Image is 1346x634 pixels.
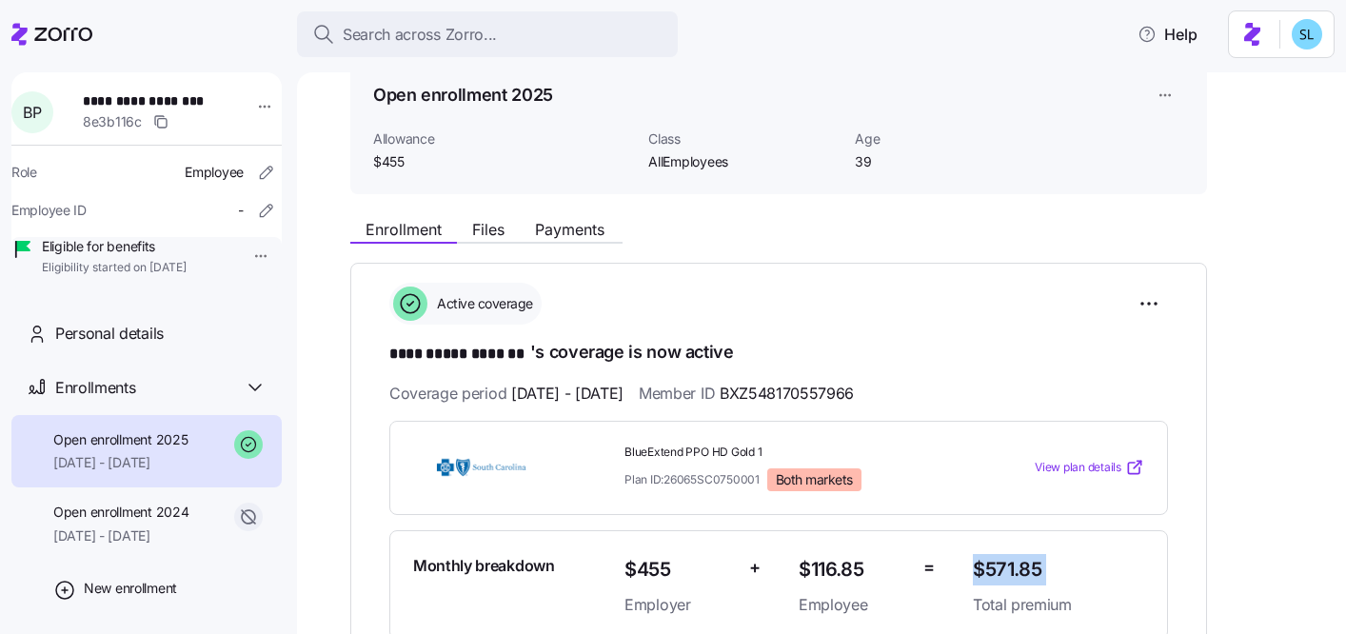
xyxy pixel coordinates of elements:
h1: 's coverage is now active [389,340,1168,367]
a: View plan details [1035,458,1144,477]
span: - [238,201,244,220]
span: BXZ548170557966 [720,382,854,406]
span: Search across Zorro... [343,23,497,47]
span: 39 [855,152,1046,171]
span: Eligible for benefits [42,237,187,256]
img: 7c620d928e46699fcfb78cede4daf1d1 [1292,19,1322,50]
img: BlueCross BlueShield of South Carolina [413,446,550,489]
span: Coverage period [389,382,624,406]
span: $116.85 [799,554,908,585]
span: View plan details [1035,459,1121,477]
span: Employer [624,593,734,617]
span: Class [648,129,840,149]
span: $571.85 [973,554,1144,585]
span: Both markets [776,471,853,488]
h1: Open enrollment 2025 [373,83,553,107]
span: 8e3b116c [83,112,142,131]
span: Age [855,129,1046,149]
span: Open enrollment 2025 [53,430,188,449]
span: Personal details [55,322,164,346]
span: Files [472,222,505,237]
span: BlueExtend PPO HD Gold 1 [624,445,958,461]
span: Help [1138,23,1198,46]
span: New enrollment [84,579,177,598]
span: Total premium [973,593,1144,617]
span: [DATE] - [DATE] [511,382,624,406]
button: Help [1122,15,1213,53]
span: Payments [535,222,604,237]
span: Member ID [639,382,854,406]
span: AllEmployees [648,152,840,171]
span: [DATE] - [DATE] [53,453,188,472]
span: B P [23,105,41,120]
button: Search across Zorro... [297,11,678,57]
span: + [749,554,761,582]
span: Open enrollment 2024 [53,503,188,522]
span: Monthly breakdown [413,554,555,578]
span: = [923,554,935,582]
span: Allowance [373,129,633,149]
span: Employee [799,593,908,617]
span: Plan ID: 26065SC0750001 [624,471,760,487]
span: Employee [185,163,244,182]
span: Active coverage [431,294,533,313]
span: Enrollment [366,222,442,237]
span: [DATE] - [DATE] [53,526,188,545]
span: $455 [624,554,734,585]
span: Employee ID [11,201,87,220]
span: $455 [373,152,633,171]
span: Role [11,163,37,182]
span: Enrollments [55,376,135,400]
span: Eligibility started on [DATE] [42,260,187,276]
